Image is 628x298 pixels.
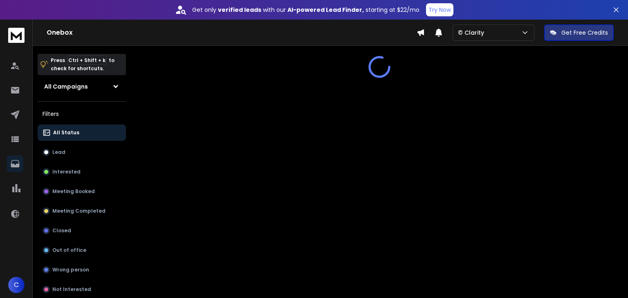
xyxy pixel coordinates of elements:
[38,262,126,278] button: Wrong person
[561,29,608,37] p: Get Free Credits
[544,24,614,41] button: Get Free Credits
[426,3,453,16] button: Try Now
[192,6,419,14] p: Get only with our starting at $22/mo
[38,125,126,141] button: All Status
[52,286,91,293] p: Not Interested
[52,247,86,254] p: Out of office
[52,227,71,234] p: Closed
[8,28,25,43] img: logo
[8,277,25,293] button: C
[38,203,126,219] button: Meeting Completed
[287,6,364,14] strong: AI-powered Lead Finder,
[52,267,89,273] p: Wrong person
[38,78,126,95] button: All Campaigns
[38,108,126,120] h3: Filters
[53,129,79,136] p: All Status
[52,188,95,195] p: Meeting Booked
[51,56,114,73] p: Press to check for shortcuts.
[38,144,126,160] button: Lead
[52,169,81,175] p: Interested
[52,149,65,156] p: Lead
[52,208,105,214] p: Meeting Completed
[428,6,451,14] p: Try Now
[38,242,126,258] button: Out of office
[38,164,126,180] button: Interested
[44,82,88,91] h1: All Campaigns
[218,6,261,14] strong: verified leads
[47,28,417,38] h1: Onebox
[38,183,126,200] button: Meeting Booked
[38,281,126,298] button: Not Interested
[67,56,107,65] span: Ctrl + Shift + k
[38,222,126,239] button: Closed
[458,29,487,37] p: © Clarity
